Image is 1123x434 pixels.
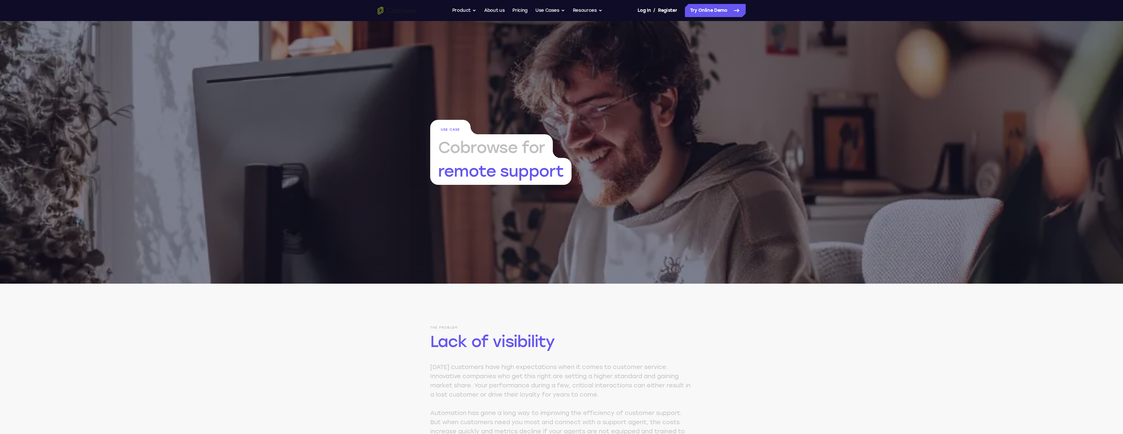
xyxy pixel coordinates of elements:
[430,134,553,158] span: Cobrowse for
[430,326,693,330] span: The problem
[653,7,655,14] span: /
[430,331,693,352] h2: Lack of visibility
[638,4,651,17] a: Log In
[452,4,477,17] button: Product
[512,4,527,17] a: Pricing
[430,158,572,185] span: remote support
[378,7,417,14] a: Go to the home page
[430,362,693,399] p: [DATE] customers have high expectations when it comes to customer service. Innovative companies w...
[535,4,565,17] button: Use Cases
[484,4,504,17] a: About us
[658,4,677,17] a: Register
[573,4,602,17] button: Resources
[685,4,746,17] a: Try Online Demo
[430,120,471,134] span: Use Case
